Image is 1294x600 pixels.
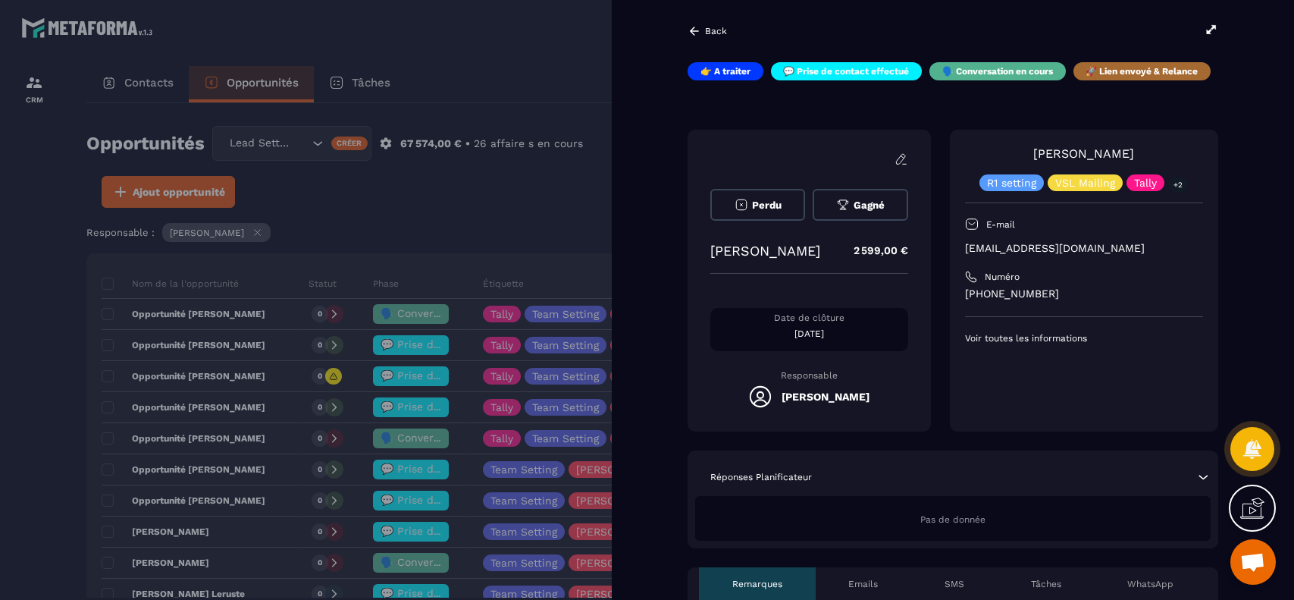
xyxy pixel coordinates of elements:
[920,514,985,525] span: Pas de donnée
[1033,146,1134,161] a: [PERSON_NAME]
[710,312,908,324] p: Date de clôture
[838,236,908,265] p: 2 599,00 €
[783,65,909,77] p: 💬 Prise de contact effectué
[710,471,812,483] p: Réponses Planificateur
[986,218,1015,231] p: E-mail
[732,578,782,590] p: Remarques
[813,189,907,221] button: Gagné
[710,243,820,259] p: [PERSON_NAME]
[1127,578,1173,590] p: WhatsApp
[945,578,964,590] p: SMS
[1086,65,1198,77] p: 🚀 Lien envoyé & Relance
[710,328,908,340] p: [DATE]
[705,26,727,36] p: Back
[700,65,750,77] p: 👉 A traiter
[1031,578,1061,590] p: Tâches
[1230,539,1276,585] div: Ouvrir le chat
[710,370,908,381] p: Responsable
[985,271,1020,283] p: Numéro
[965,287,1203,301] p: [PHONE_NUMBER]
[782,391,869,403] h5: [PERSON_NAME]
[942,65,1053,77] p: 🗣️ Conversation en cours
[848,578,878,590] p: Emails
[752,199,782,211] span: Perdu
[965,332,1203,344] p: Voir toutes les informations
[987,177,1036,188] p: R1 setting
[1055,177,1115,188] p: VSL Mailing
[1168,177,1188,193] p: +2
[965,241,1203,256] p: [EMAIL_ADDRESS][DOMAIN_NAME]
[710,189,805,221] button: Perdu
[1134,177,1157,188] p: Tally
[854,199,885,211] span: Gagné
